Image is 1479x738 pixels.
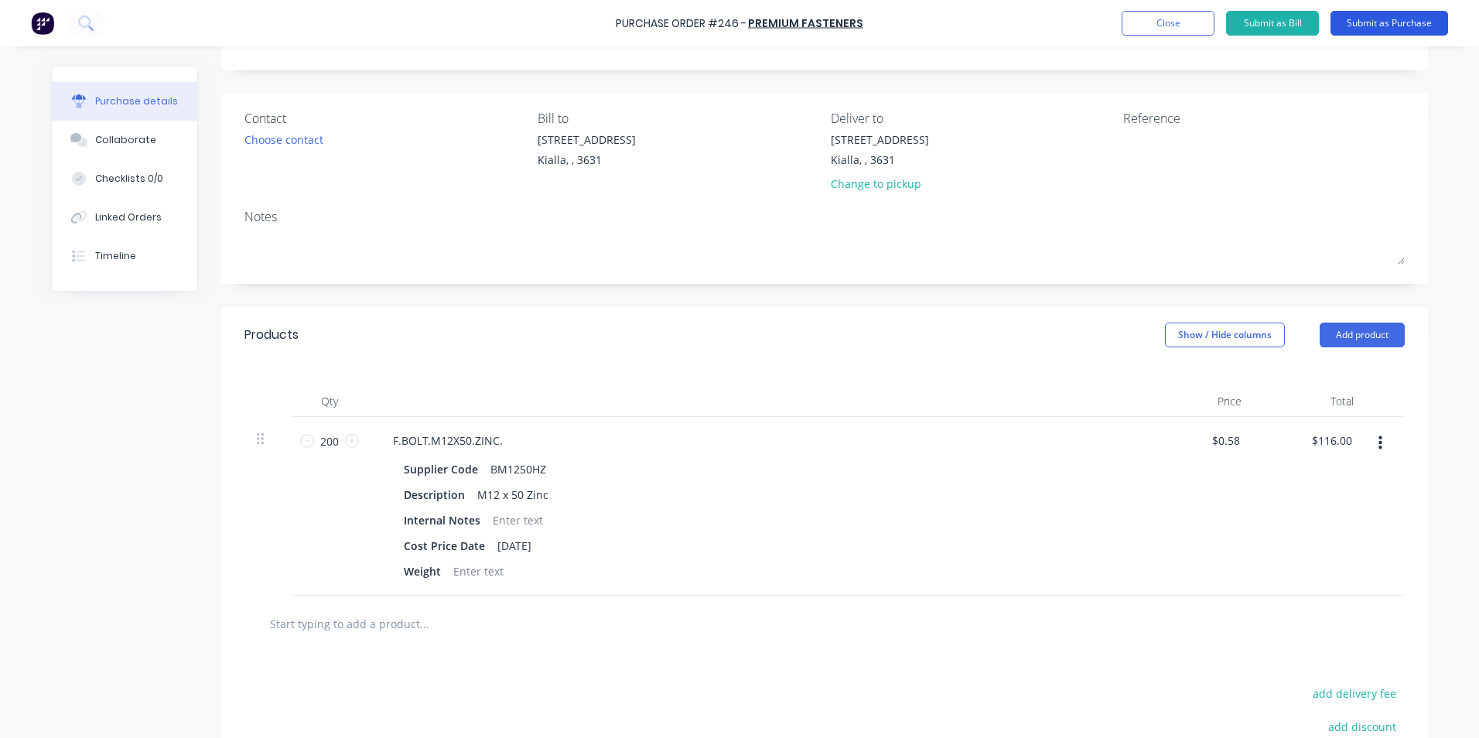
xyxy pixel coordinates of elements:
[95,249,136,263] div: Timeline
[381,429,515,452] div: F.BOLT.M12X50.ZINC.
[95,133,156,147] div: Collaborate
[398,560,447,583] div: Weight
[291,386,368,417] div: Qty
[52,121,197,159] button: Collaborate
[398,483,471,506] div: Description
[1320,323,1405,347] button: Add product
[831,176,929,192] div: Change to pickup
[1330,11,1448,36] button: Submit as Purchase
[52,82,197,121] button: Purchase details
[398,535,491,557] div: Cost Price Date
[398,458,484,480] div: Supplier Code
[398,509,487,531] div: Internal Notes
[1254,386,1366,417] div: Total
[95,210,162,224] div: Linked Orders
[244,326,299,344] div: Products
[538,152,636,168] div: Kialla, , 3631
[538,132,636,148] div: [STREET_ADDRESS]
[491,535,538,557] div: [DATE]
[95,172,163,186] div: Checklists 0/0
[484,458,552,480] div: BM1250HZ
[1123,109,1405,128] div: Reference
[1122,11,1214,36] button: Close
[831,109,1112,128] div: Deliver to
[831,152,929,168] div: Kialla, , 3631
[1165,323,1285,347] button: Show / Hide columns
[95,94,178,108] div: Purchase details
[538,109,819,128] div: Bill to
[52,198,197,237] button: Linked Orders
[1303,683,1405,703] button: add delivery fee
[52,237,197,275] button: Timeline
[471,483,555,506] div: M12 x 50 Zinc
[244,207,1405,226] div: Notes
[1319,716,1405,736] button: add discount
[831,132,929,148] div: [STREET_ADDRESS]
[31,12,54,35] img: Factory
[244,132,323,148] div: Choose contact
[244,109,526,128] div: Contact
[1142,386,1254,417] div: Price
[748,15,863,31] a: Premium Fasteners
[1226,11,1319,36] button: Submit as Bill
[52,159,197,198] button: Checklists 0/0
[269,608,579,639] input: Start typing to add a product...
[616,15,746,32] div: Purchase Order #246 -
